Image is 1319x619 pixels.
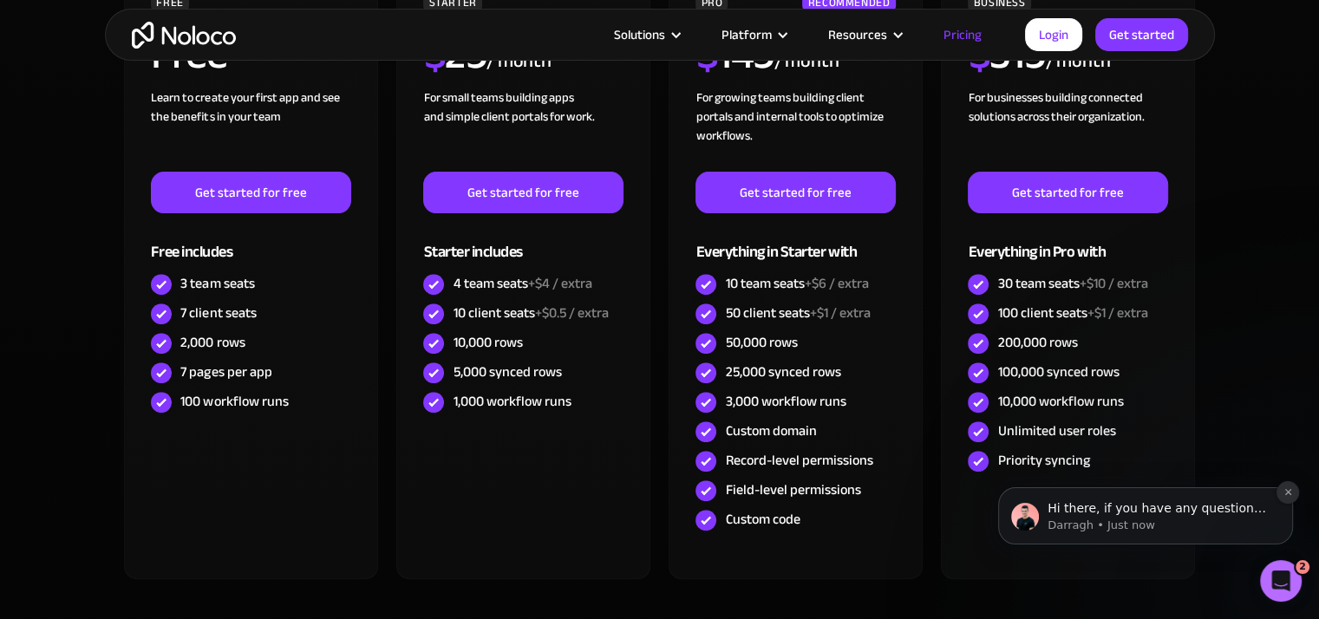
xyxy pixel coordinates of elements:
[1025,18,1082,51] a: Login
[1095,18,1188,51] a: Get started
[828,23,887,46] div: Resources
[774,48,839,75] div: / month
[725,451,872,470] div: Record-level permissions
[968,32,1045,75] h2: 319
[1045,48,1110,75] div: / month
[725,392,846,411] div: 3,000 workflow runs
[722,23,772,46] div: Platform
[180,274,254,293] div: 3 team seats
[132,22,236,49] a: home
[1260,560,1302,602] iframe: Intercom live chat
[304,103,327,126] button: Dismiss notification
[725,303,870,323] div: 50 client seats
[725,421,816,440] div: Custom domain
[39,125,67,153] img: Profile image for Darragh
[453,392,571,411] div: 1,000 workflow runs
[997,333,1077,352] div: 200,000 rows
[180,392,288,411] div: 100 workflow runs
[997,303,1147,323] div: 100 client seats
[922,23,1003,46] a: Pricing
[423,32,486,75] h2: 29
[486,48,552,75] div: / month
[75,122,299,140] p: Hi there, if you have any questions about our pricing, just let us know! Darragh
[997,362,1119,381] div: 100,000 synced rows
[997,274,1147,293] div: 30 team seats
[453,333,522,352] div: 10,000 rows
[804,270,868,296] span: +$6 / extra
[972,378,1319,572] iframe: Intercom notifications message
[423,172,623,213] a: Get started for free
[453,274,591,293] div: 4 team seats
[423,213,623,270] div: Starter includes
[700,23,806,46] div: Platform
[453,303,608,323] div: 10 client seats
[180,362,271,381] div: 7 pages per app
[614,23,665,46] div: Solutions
[151,32,226,75] h2: Free
[453,362,561,381] div: 5,000 synced rows
[809,300,870,326] span: +$1 / extra
[151,213,350,270] div: Free includes
[725,510,800,529] div: Custom code
[75,140,299,155] p: Message from Darragh, sent Just now
[725,333,797,352] div: 50,000 rows
[806,23,922,46] div: Resources
[1087,300,1147,326] span: +$1 / extra
[725,480,860,499] div: Field-level permissions
[26,109,321,166] div: message notification from Darragh, Just now. Hi there, if you have any questions about our pricin...
[695,88,895,172] div: For growing teams building client portals and internal tools to optimize workflows.
[1296,560,1309,574] span: 2
[151,172,350,213] a: Get started for free
[527,270,591,296] span: +$4 / extra
[180,333,245,352] div: 2,000 rows
[968,88,1167,172] div: For businesses building connected solutions across their organization. ‍
[968,213,1167,270] div: Everything in Pro with
[968,172,1167,213] a: Get started for free
[534,300,608,326] span: +$0.5 / extra
[725,362,840,381] div: 25,000 synced rows
[592,23,700,46] div: Solutions
[151,88,350,172] div: Learn to create your first app and see the benefits in your team ‍
[695,172,895,213] a: Get started for free
[1079,270,1147,296] span: +$10 / extra
[423,88,623,172] div: For small teams building apps and simple client portals for work. ‍
[695,32,774,75] h2: 149
[695,213,895,270] div: Everything in Starter with
[180,303,256,323] div: 7 client seats
[725,274,868,293] div: 10 team seats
